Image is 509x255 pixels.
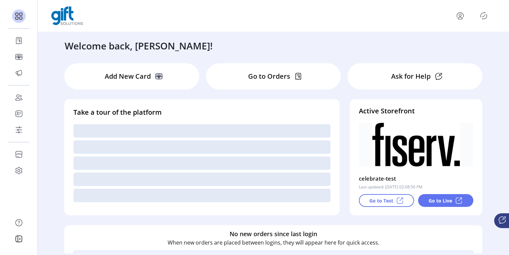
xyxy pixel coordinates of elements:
p: Last updated: [DATE] 02:08:56 PM [359,184,422,190]
p: celebrate-test [359,173,396,184]
p: Go to Live [429,197,452,204]
p: Go to Test [369,197,393,204]
h4: Active Storefront [359,106,473,116]
p: Go to Orders [248,71,290,81]
p: Ask for Help [391,71,431,81]
p: When new orders are placed between logins, they will appear here for quick access. [168,239,379,247]
h4: Take a tour of the platform [73,107,331,117]
p: Add New Card [105,71,151,81]
img: logo [51,6,83,25]
h3: Welcome back, [PERSON_NAME]! [65,39,213,53]
button: menu [455,10,466,21]
button: Publisher Panel [478,10,489,21]
h6: No new orders since last login [230,229,317,239]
